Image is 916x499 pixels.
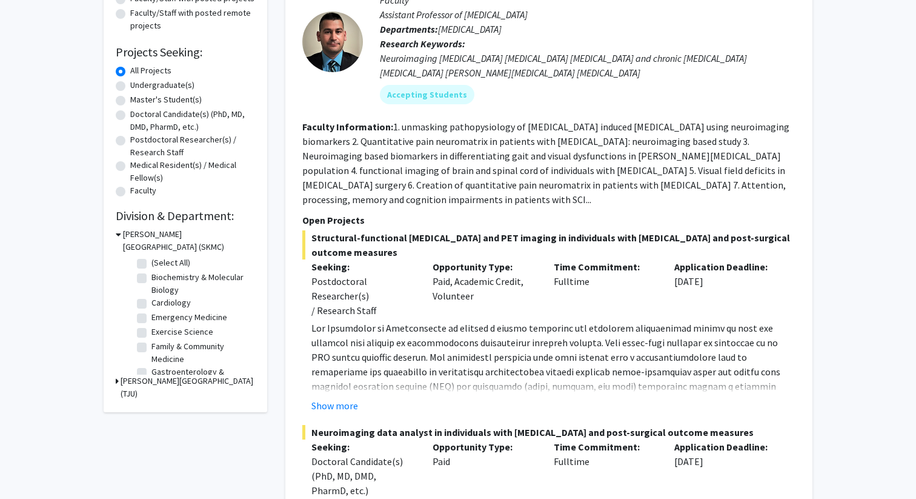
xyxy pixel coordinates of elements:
label: Exercise Science [151,326,213,338]
div: [DATE] [665,440,786,498]
label: Undergraduate(s) [130,79,194,92]
p: Opportunity Type: [433,260,536,274]
label: Family & Community Medicine [151,340,252,366]
label: All Projects [130,64,171,77]
div: Fulltime [545,260,666,318]
label: Faculty [130,184,156,197]
h2: Projects Seeking: [116,45,255,59]
p: Opportunity Type: [433,440,536,454]
label: Emergency Medicine [151,311,227,324]
label: Biochemistry & Molecular Biology [151,271,252,296]
div: Doctoral Candidate(s) (PhD, MD, DMD, PharmD, etc.) [311,454,414,498]
p: Time Commitment: [554,440,657,454]
iframe: Chat [9,444,51,490]
b: Faculty Information: [302,121,393,133]
fg-read-more: 1. unmasking pathopysiology of [MEDICAL_DATA] induced [MEDICAL_DATA] using neuroimaging biomarker... [302,121,789,206]
h3: [PERSON_NAME][GEOGRAPHIC_DATA] (SKMC) [123,228,255,253]
div: Paid [423,440,545,498]
p: Open Projects [302,213,795,227]
label: Doctoral Candidate(s) (PhD, MD, DMD, PharmD, etc.) [130,108,255,133]
label: Postdoctoral Researcher(s) / Research Staff [130,133,255,159]
label: Cardiology [151,296,191,309]
h3: [PERSON_NAME][GEOGRAPHIC_DATA] (TJU) [121,375,255,400]
div: Postdoctoral Researcher(s) / Research Staff [311,274,414,318]
span: Structural-functional [MEDICAL_DATA] and PET imaging in individuals with [MEDICAL_DATA] and post-... [302,230,795,260]
div: Fulltime [545,440,666,498]
label: Master's Student(s) [130,93,202,106]
p: Application Deadline: [674,440,777,454]
p: Assistant Professor of [MEDICAL_DATA] [380,7,795,22]
p: Time Commitment: [554,260,657,274]
label: Gastroenterology & Hepatology [151,366,252,391]
label: (Select All) [151,256,190,269]
mat-chip: Accepting Students [380,85,474,104]
label: Medical Resident(s) / Medical Fellow(s) [130,159,255,184]
div: Paid, Academic Credit, Volunteer [423,260,545,318]
b: Departments: [380,23,438,35]
span: [MEDICAL_DATA] [438,23,502,35]
h2: Division & Department: [116,209,255,223]
p: Seeking: [311,260,414,274]
label: Faculty/Staff with posted remote projects [130,7,255,32]
span: Neuroimaging data analyst in individuals with [MEDICAL_DATA] and post-surgical outcome measures [302,425,795,440]
p: Seeking: [311,440,414,454]
b: Research Keywords: [380,38,465,50]
p: Application Deadline: [674,260,777,274]
button: Show more [311,398,358,413]
div: [DATE] [665,260,786,318]
div: Neuroimaging [MEDICAL_DATA] [MEDICAL_DATA] [MEDICAL_DATA] and chronic [MEDICAL_DATA] [MEDICAL_DAT... [380,51,795,80]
